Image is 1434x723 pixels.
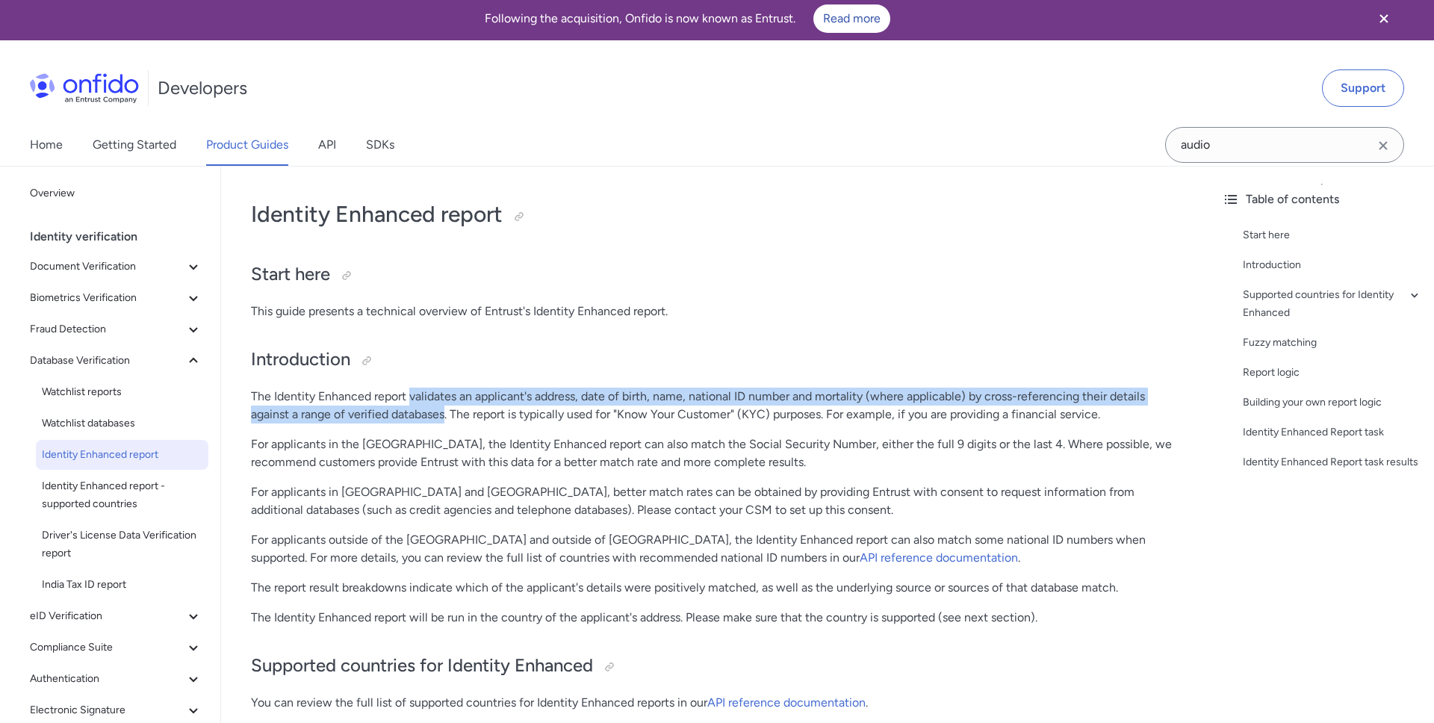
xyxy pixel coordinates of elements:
[42,446,202,464] span: Identity Enhanced report
[1322,69,1404,107] a: Support
[24,664,208,694] button: Authentication
[1375,10,1393,28] svg: Close banner
[1243,334,1422,352] a: Fuzzy matching
[158,76,247,100] h1: Developers
[1243,256,1422,274] a: Introduction
[1374,137,1392,155] svg: Clear search field button
[860,550,1018,565] a: API reference documentation
[36,440,208,470] a: Identity Enhanced report
[251,609,1180,627] p: The Identity Enhanced report will be run in the country of the applicant's address. Please make s...
[24,633,208,663] button: Compliance Suite
[30,73,139,103] img: Onfido Logo
[251,483,1180,519] p: For applicants in [GEOGRAPHIC_DATA] and [GEOGRAPHIC_DATA], better match rates can be obtained by ...
[251,579,1180,597] p: The report result breakdowns indicate which of the applicant's details were positively matched, a...
[30,639,184,657] span: Compliance Suite
[251,199,1180,229] h1: Identity Enhanced report
[36,570,208,600] a: India Tax ID report
[707,695,866,710] a: API reference documentation
[366,124,394,166] a: SDKs
[30,258,184,276] span: Document Verification
[251,388,1180,423] p: The Identity Enhanced report validates an applicant's address, date of birth, name, national ID n...
[30,184,202,202] span: Overview
[36,521,208,568] a: Driver's License Data Verification report
[251,347,1180,373] h2: Introduction
[36,377,208,407] a: Watchlist reports
[30,222,214,252] div: Identity verification
[36,471,208,519] a: Identity Enhanced report - supported countries
[1222,190,1422,208] div: Table of contents
[24,346,208,376] button: Database Verification
[42,576,202,594] span: India Tax ID report
[36,409,208,438] a: Watchlist databases
[42,415,202,432] span: Watchlist databases
[318,124,336,166] a: API
[1243,364,1422,382] a: Report logic
[251,654,1180,679] h2: Supported countries for Identity Enhanced
[30,701,184,719] span: Electronic Signature
[251,262,1180,288] h2: Start here
[1165,127,1404,163] input: Onfido search input field
[30,320,184,338] span: Fraud Detection
[42,383,202,401] span: Watchlist reports
[42,477,202,513] span: Identity Enhanced report - supported countries
[1243,423,1422,441] a: Identity Enhanced Report task
[30,670,184,688] span: Authentication
[24,314,208,344] button: Fraud Detection
[1243,226,1422,244] a: Start here
[1243,394,1422,412] a: Building your own report logic
[93,124,176,166] a: Getting Started
[206,124,288,166] a: Product Guides
[251,694,1180,712] p: You can review the full list of supported countries for Identity Enhanced reports in our .
[24,179,208,208] a: Overview
[251,531,1180,567] p: For applicants outside of the [GEOGRAPHIC_DATA] and outside of [GEOGRAPHIC_DATA], the Identity En...
[30,289,184,307] span: Biometrics Verification
[30,607,184,625] span: eID Verification
[30,352,184,370] span: Database Verification
[42,527,202,562] span: Driver's License Data Verification report
[30,124,63,166] a: Home
[251,302,1180,320] p: This guide presents a technical overview of Entrust's Identity Enhanced report.
[813,4,890,33] a: Read more
[24,283,208,313] button: Biometrics Verification
[24,601,208,631] button: eID Verification
[1243,286,1422,322] a: Supported countries for Identity Enhanced
[1243,453,1422,471] a: Identity Enhanced Report task results
[24,252,208,282] button: Document Verification
[251,435,1180,471] p: For applicants in the [GEOGRAPHIC_DATA], the Identity Enhanced report can also match the Social S...
[18,4,1356,33] div: Following the acquisition, Onfido is now known as Entrust.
